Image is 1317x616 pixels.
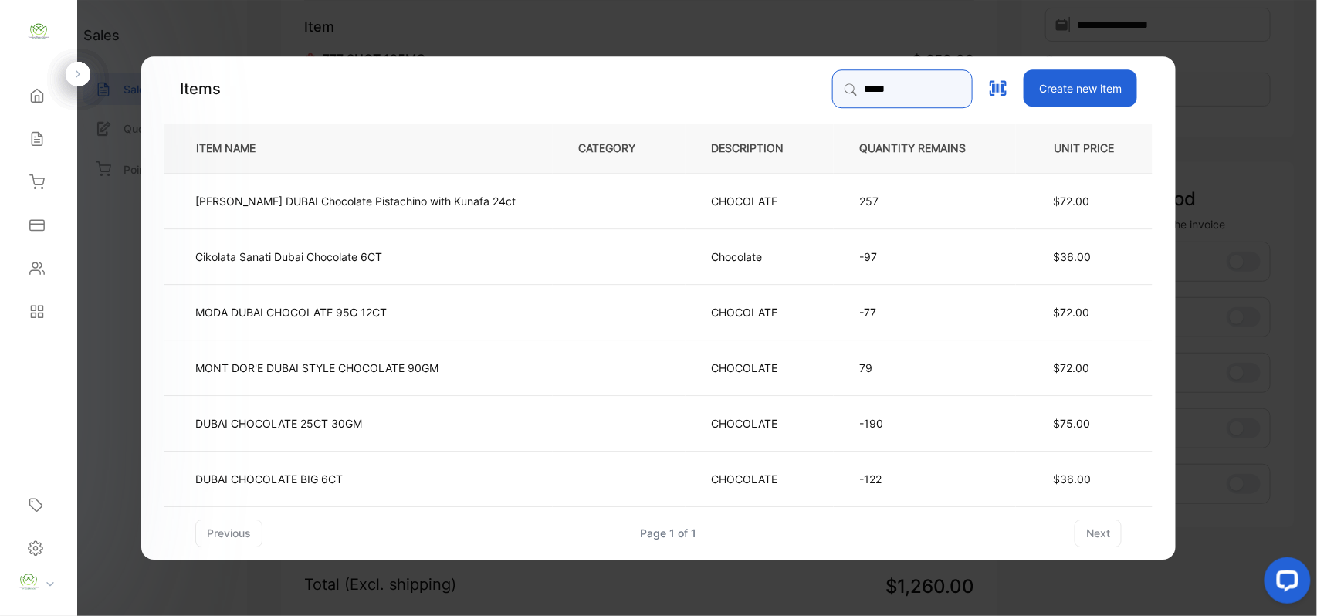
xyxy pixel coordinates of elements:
[711,249,762,265] p: Chocolate
[180,77,221,100] p: Items
[641,525,697,541] div: Page 1 of 1
[711,193,777,209] p: CHOCOLATE
[859,249,990,265] p: -97
[711,140,808,157] p: DESCRIPTION
[1024,69,1137,107] button: Create new item
[711,304,777,320] p: CHOCOLATE
[711,415,777,432] p: CHOCOLATE
[859,415,990,432] p: -190
[1075,520,1122,547] button: next
[859,193,990,209] p: 257
[27,20,50,43] img: logo
[195,415,362,432] p: DUBAI CHOCOLATE 25CT 30GM
[195,520,262,547] button: previous
[859,471,990,487] p: -122
[1053,306,1089,319] span: $72.00
[1053,417,1090,430] span: $75.00
[859,140,990,157] p: QUANTITY REMAINS
[195,360,438,376] p: MONT DOR'E DUBAI STYLE CHOCOLATE 90GM
[859,304,990,320] p: -77
[1053,361,1089,374] span: $72.00
[859,360,990,376] p: 79
[711,471,777,487] p: CHOCOLATE
[578,140,660,157] p: CATEGORY
[195,193,516,209] p: [PERSON_NAME] DUBAI Chocolate Pistachino with Kunafa 24ct
[190,140,280,157] p: ITEM NAME
[17,570,40,594] img: profile
[1053,195,1089,208] span: $72.00
[1041,140,1127,157] p: UNIT PRICE
[1252,551,1317,616] iframe: LiveChat chat widget
[1053,250,1091,263] span: $36.00
[195,249,382,265] p: Cikolata Sanati Dubai Chocolate 6CT
[711,360,777,376] p: CHOCOLATE
[195,304,387,320] p: MODA DUBAI CHOCOLATE 95G 12CT
[1053,472,1091,486] span: $36.00
[195,471,343,487] p: DUBAI CHOCOLATE BIG 6CT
